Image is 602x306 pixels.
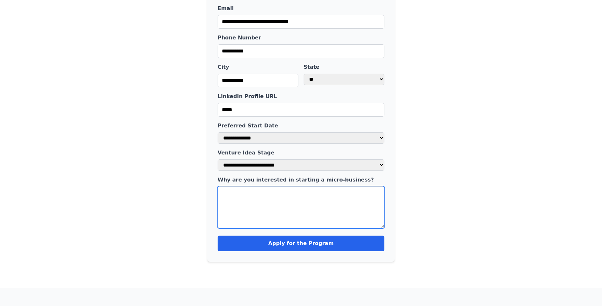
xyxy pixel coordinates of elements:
[218,176,384,184] label: Why are you interested in starting a micro-business?
[304,63,384,71] label: State
[218,93,384,100] label: LinkedIn Profile URL
[218,5,384,12] label: Email
[218,63,298,71] label: City
[218,34,384,42] label: Phone Number
[218,236,384,251] button: Apply for the Program
[218,149,384,157] label: Venture Idea Stage
[218,122,384,130] label: Preferred Start Date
